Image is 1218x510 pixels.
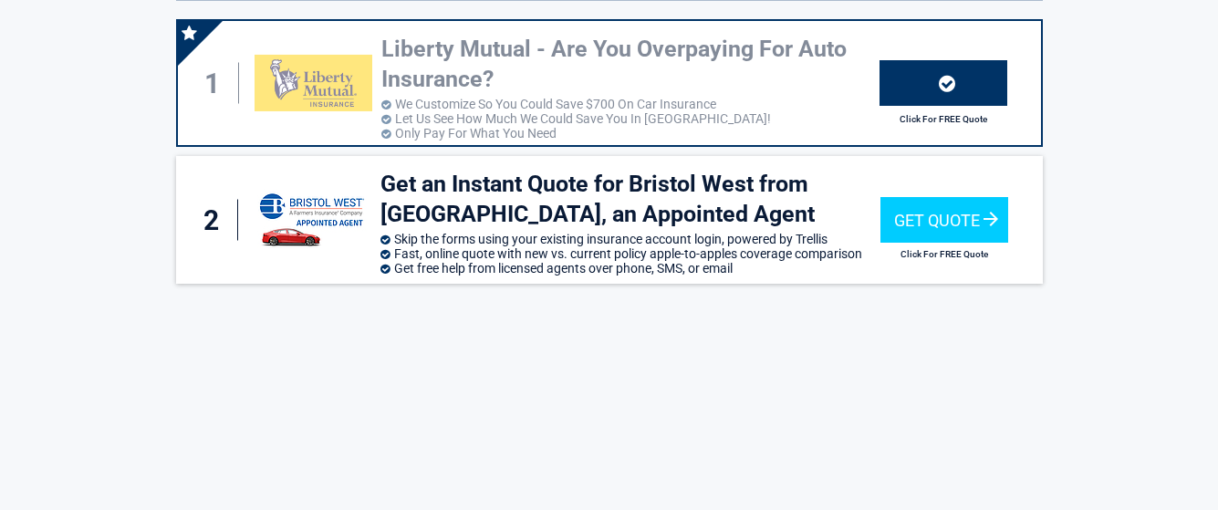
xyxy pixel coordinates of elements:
[380,170,880,229] h3: Get an Instant Quote for Bristol West from [GEOGRAPHIC_DATA], an Appointed Agent
[257,189,367,251] img: savvy's logo
[880,114,1007,124] h2: Click For FREE Quote
[194,200,238,241] div: 2
[380,232,880,246] li: Skip the forms using your existing insurance account login, powered by Trellis
[381,126,880,141] li: Only Pay For What You Need
[381,111,880,126] li: Let Us See How Much We Could Save You In [GEOGRAPHIC_DATA]!
[380,261,880,276] li: Get free help from licensed agents over phone, SMS, or email
[380,246,880,261] li: Fast, online quote with new vs. current policy apple-to-apples coverage comparison
[880,197,1008,243] div: Get Quote
[880,249,1008,259] h2: Click For FREE Quote
[255,55,371,111] img: libertymutual's logo
[381,97,880,111] li: We Customize So You Could Save $700 On Car Insurance
[196,63,240,104] div: 1
[381,35,880,94] h3: Liberty Mutual - Are You Overpaying For Auto Insurance?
